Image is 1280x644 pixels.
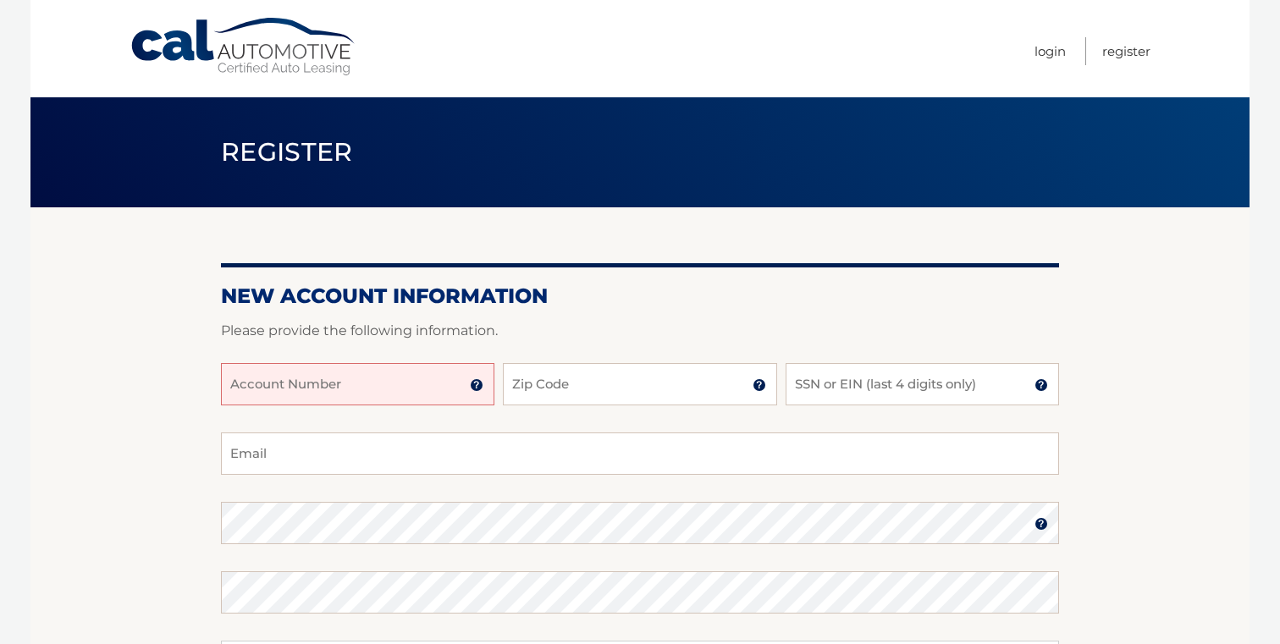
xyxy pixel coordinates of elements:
h2: New Account Information [221,283,1059,309]
img: tooltip.svg [470,378,483,392]
input: Email [221,432,1059,475]
span: Register [221,136,353,168]
a: Register [1102,37,1150,65]
a: Login [1034,37,1066,65]
input: Account Number [221,363,494,405]
img: tooltip.svg [753,378,766,392]
a: Cal Automotive [130,17,358,77]
input: Zip Code [503,363,776,405]
p: Please provide the following information. [221,319,1059,343]
input: SSN or EIN (last 4 digits only) [786,363,1059,405]
img: tooltip.svg [1034,517,1048,531]
img: tooltip.svg [1034,378,1048,392]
